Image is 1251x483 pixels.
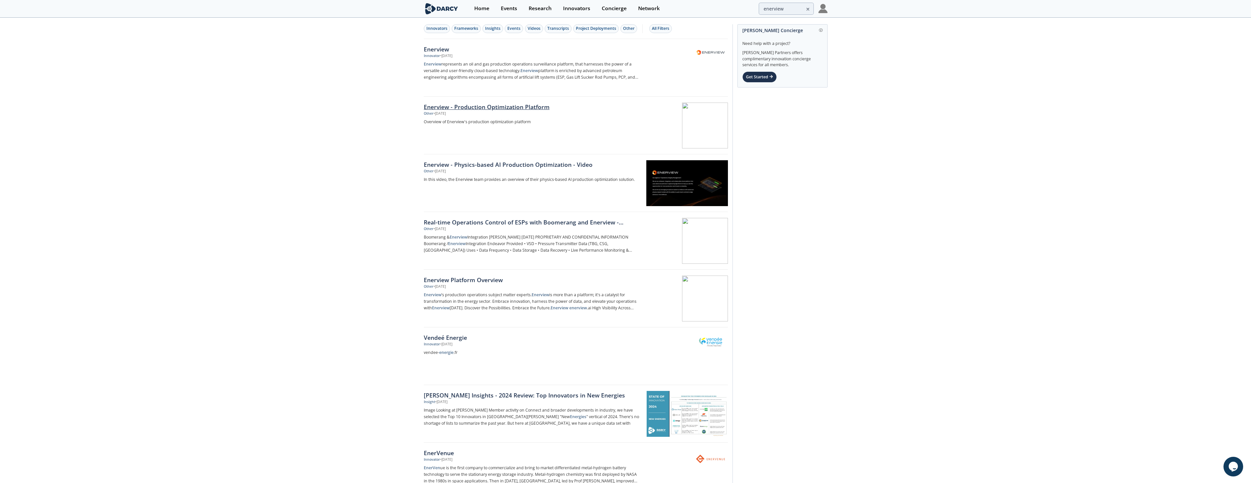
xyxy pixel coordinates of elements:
strong: Enerview [450,234,467,240]
div: • [DATE] [440,342,452,347]
div: EnerVenue [424,449,641,457]
img: EnerVenue [694,450,727,470]
iframe: chat widget [1223,457,1244,476]
button: Innovators [424,24,450,33]
div: Home [474,6,489,11]
strong: Enerview [532,292,549,298]
div: Enerview - Physics-based AI Production Optimization - Video [424,160,641,169]
div: Other [424,169,434,174]
div: Events [507,26,520,31]
p: represents an oil and gas production operations surveillance platform, that harnesses the power o... [424,61,641,81]
div: Need help with a project? [742,36,823,47]
div: Project Deployments [576,26,616,31]
a: Enerview Platform Overview Other •[DATE] Enerview’s production operations subject matter experts.... [424,270,728,327]
a: Vendeé Energie Innovator •[DATE] vendee-energie.fr Vendeé Energie [424,327,728,385]
strong: Enerview [432,305,450,311]
div: [PERSON_NAME] Concierge [742,25,823,36]
div: Enerview [424,45,641,53]
div: Events [501,6,517,11]
a: Enerview Innovator •[DATE] Enerviewrepresents an oil and gas production operations surveillance p... [424,39,728,97]
div: Innovator [424,342,440,347]
button: Other [620,24,637,33]
div: Innovator [424,53,440,59]
div: Frameworks [454,26,478,31]
a: Real-time Operations Control of ESPs with Boomerang and Enerview - Endeavor Use Case Other •[DATE... [424,212,728,270]
button: All Filters [649,24,672,33]
strong: enerview [569,305,587,311]
div: Network [638,6,660,11]
div: Insight [424,399,435,405]
div: • [DATE] [435,399,447,405]
div: Other [623,26,635,31]
button: Transcripts [545,24,572,33]
button: Project Deployments [573,24,619,33]
button: Frameworks [452,24,481,33]
div: All Filters [652,26,669,31]
div: • [DATE] [440,53,452,59]
div: Innovators [563,6,590,11]
div: [PERSON_NAME] Partners offers complimentary innovation concierge services for all members. [742,47,823,68]
p: Boomerang & Integration [PERSON_NAME] [DATE] PROPRIETARY AND CONFIDENTIAL INFORMATION Boomerang /... [424,234,641,254]
div: Enerview Platform Overview [424,276,641,284]
img: information.svg [819,29,823,32]
a: Enerview - Production Optimization Platform Other •[DATE] Overview of Enerview's production optim... [424,97,728,154]
div: Other [424,111,434,116]
p: In this video, the Enerview team provides an overview of their physics-based AI production optimi... [424,176,641,183]
a: Enerview - Physics-based AI Production Optimization - Video Other •[DATE] In this video, the Ener... [424,154,728,212]
div: • [DATE] [434,111,446,116]
button: Events [505,24,523,33]
strong: EnerVen [424,465,440,471]
img: Vendeé Energie [694,334,727,350]
div: Concierge [602,6,627,11]
strong: Enerview [520,68,538,73]
a: [PERSON_NAME] Insights - 2024 Review: Top Innovators in New Energies Insight •[DATE] Image Lookin... [424,385,728,443]
strong: energie [439,350,454,355]
strong: Enerview [424,61,441,67]
strong: Enerview [424,292,441,298]
button: Videos [525,24,543,33]
div: Real-time Operations Control of ESPs with Boomerang and Enerview - Endeavor Use Case [424,218,641,226]
div: Research [529,6,552,11]
div: Other [424,226,434,232]
p: Overview of Enerview's production optimization platform [424,119,641,125]
button: Insights [482,24,503,33]
div: • [DATE] [434,284,446,289]
div: • [DATE] [434,169,446,174]
div: Get Started [742,71,777,83]
img: logo-wide.svg [424,3,459,14]
div: Insights [485,26,500,31]
p: vendee- .fr [424,349,641,356]
input: Advanced Search [759,3,814,15]
div: • [DATE] [440,457,452,462]
p: Image Looking at [PERSON_NAME] Member activity on Connect and broader developments in industry, w... [424,407,641,427]
p: ’s production operations subject matter experts. is more than a platform; it's a catalyst for tra... [424,292,641,311]
div: Enerview - Production Optimization Platform [424,103,641,111]
div: Transcripts [547,26,569,31]
div: [PERSON_NAME] Insights - 2024 Review: Top Innovators in New Energies [424,391,641,399]
div: Innovators [426,26,447,31]
img: Profile [818,4,828,13]
img: Enerview [694,46,727,59]
strong: Enerview [448,241,466,246]
strong: Energies [570,414,586,419]
div: Vendeé Energie [424,333,641,342]
div: • [DATE] [434,226,446,232]
div: Other [424,284,434,289]
div: Innovator [424,457,440,462]
div: Videos [528,26,540,31]
strong: Enerview [551,305,568,311]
